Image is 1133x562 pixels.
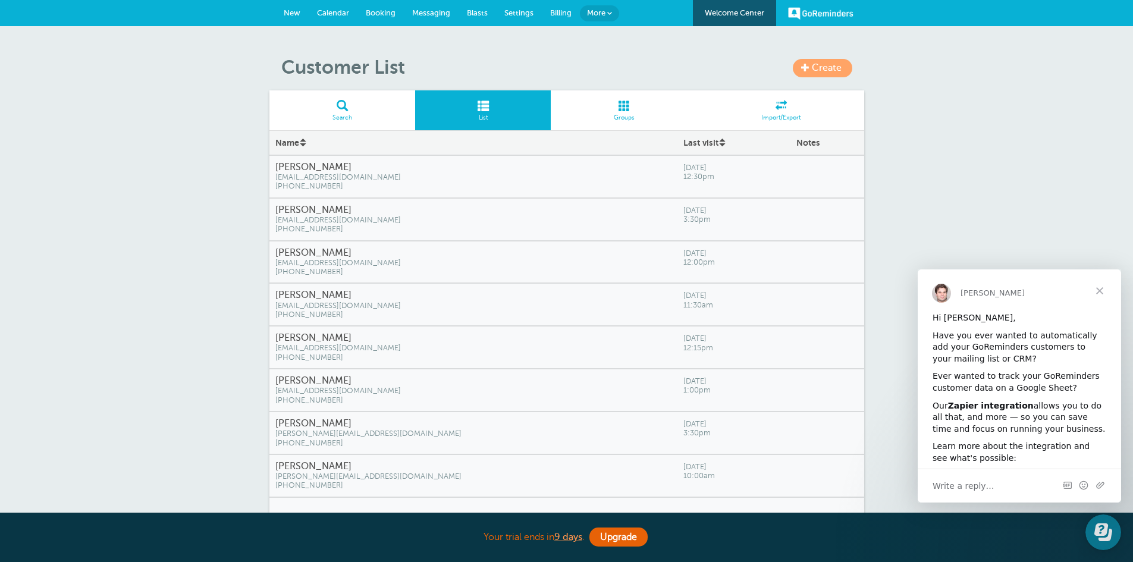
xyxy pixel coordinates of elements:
a: Create [793,59,852,77]
div: Notes [790,132,864,154]
a: Search [269,90,416,130]
h4: [PERSON_NAME] [275,375,671,387]
span: [DATE] [683,206,784,215]
span: 10:00am [683,472,784,481]
a: Last visit [683,138,726,147]
span: [PHONE_NUMBER] [275,439,671,448]
span: [PHONE_NUMBER] [275,225,671,234]
span: [DATE] [683,291,784,300]
span: Calendar [317,8,349,17]
h4: [PERSON_NAME] [275,205,671,216]
span: 3:30pm [683,215,784,224]
a: [PERSON_NAME] [EMAIL_ADDRESS][DOMAIN_NAME] [PHONE_NUMBER] [DATE] 11:30am [269,284,864,326]
span: New [284,8,300,17]
span: [PHONE_NUMBER] [275,481,671,490]
h4: [PERSON_NAME] [275,247,671,259]
span: [PHONE_NUMBER] [275,353,671,362]
a: Import/Export [698,90,864,130]
h1: Customer List [281,56,864,79]
span: [EMAIL_ADDRESS][DOMAIN_NAME] [275,216,671,225]
a: [PERSON_NAME] [PERSON_NAME][EMAIL_ADDRESS][DOMAIN_NAME] [PHONE_NUMBER] [DATE] 3:30pm [269,412,864,455]
span: [PHONE_NUMBER] [275,268,671,277]
span: [PHONE_NUMBER] [275,310,671,319]
div: Your trial ends in . [269,525,864,550]
span: 12:15pm [683,344,784,353]
a: Name [275,138,307,147]
a: [PERSON_NAME] [PERSON_NAME][EMAIL_ADDRESS][DOMAIN_NAME] [PHONE_NUMBER] [DATE] 10:00am [269,455,864,497]
iframe: Intercom live chat message [918,269,1121,503]
span: 11:30am [683,301,784,310]
h4: [PERSON_NAME] [275,461,671,472]
span: Search [275,114,410,121]
span: Import/Export [704,114,858,121]
span: 12:00pm [683,258,784,267]
a: Upgrade [589,528,648,547]
span: Booking [366,8,396,17]
span: Messaging [412,8,450,17]
span: [PERSON_NAME][EMAIL_ADDRESS][DOMAIN_NAME] [275,429,671,438]
span: 3:30pm [683,429,784,438]
span: [EMAIL_ADDRESS][DOMAIN_NAME] [275,344,671,353]
span: [PHONE_NUMBER] [275,396,671,405]
a: [PERSON_NAME] [EMAIL_ADDRESS][DOMAIN_NAME] [PHONE_NUMBER] [DATE] 3:30pm [269,199,864,241]
span: [DATE] [683,377,784,386]
h4: [PERSON_NAME] [275,418,671,429]
span: Create [812,62,842,73]
span: [DATE] [683,164,784,172]
h4: [PERSON_NAME] [275,332,671,344]
span: Billing [550,8,572,17]
a: [PERSON_NAME] [EMAIL_ADDRESS][DOMAIN_NAME] [PHONE_NUMBER] [DATE] 12:00pm [269,241,864,284]
span: [DATE] [683,463,784,472]
a: [PERSON_NAME] [EMAIL_ADDRESS][DOMAIN_NAME] [PHONE_NUMBER] [DATE] 12:30pm [269,156,864,199]
a: Groups [551,90,698,130]
span: Settings [504,8,533,17]
span: [PERSON_NAME][EMAIL_ADDRESS][DOMAIN_NAME] [275,472,671,481]
span: [EMAIL_ADDRESS][DOMAIN_NAME] [275,387,671,395]
span: More [587,8,605,17]
span: List [421,114,545,121]
h4: [PERSON_NAME] [275,290,671,301]
a: [PERSON_NAME] [EMAIL_ADDRESS][DOMAIN_NAME] [PHONE_NUMBER] [DATE] 12:15pm [269,326,864,369]
span: Blasts [467,8,488,17]
span: [DATE] [683,249,784,258]
span: [EMAIL_ADDRESS][DOMAIN_NAME] [275,259,671,268]
span: Groups [557,114,692,121]
span: [EMAIL_ADDRESS][DOMAIN_NAME] [275,173,671,182]
iframe: Resource center [1085,514,1121,550]
span: [DATE] [683,334,784,343]
h4: [PERSON_NAME] [275,162,671,173]
a: More [580,5,619,21]
span: 1:00pm [683,386,784,395]
span: 12:30pm [683,172,784,181]
span: [DATE] [683,420,784,429]
a: [PERSON_NAME] [EMAIL_ADDRESS][DOMAIN_NAME] [PHONE_NUMBER] [DATE] 1:00pm [269,369,864,412]
span: [PHONE_NUMBER] [275,182,671,191]
a: 9 days [554,532,582,542]
span: [EMAIL_ADDRESS][DOMAIN_NAME] [275,302,671,310]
